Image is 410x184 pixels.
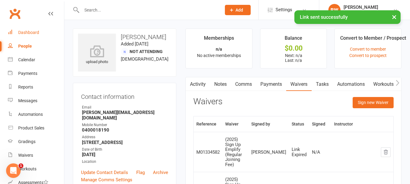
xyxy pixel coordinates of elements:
a: Automations [333,77,369,91]
div: Reports [18,85,33,89]
a: Workouts [369,77,398,91]
div: Payments [18,71,37,76]
div: Email [82,105,168,110]
div: People [18,44,32,49]
a: Workouts [8,162,64,176]
a: Clubworx [7,6,22,21]
a: Reports [8,80,64,94]
strong: 0400018190 [82,127,168,133]
a: Comms [231,77,256,91]
a: Manage Comms Settings [81,176,132,183]
p: Next: n/a Last: n/a [266,53,321,63]
span: [DEMOGRAPHIC_DATA] [121,56,168,62]
h3: [PERSON_NAME] [78,34,171,40]
div: Location [82,159,168,165]
h3: Waivers [193,97,222,106]
strong: [PERSON_NAME][EMAIL_ADDRESS][DOMAIN_NAME] [82,110,168,121]
a: People [8,39,64,53]
input: Search... [80,6,217,14]
strong: [STREET_ADDRESS] [82,140,168,145]
div: Messages [18,98,37,103]
a: Dashboard [8,26,64,39]
div: upload photo [78,45,116,65]
div: Mobile Number [82,122,168,128]
a: Activity [186,77,210,91]
div: Automations [18,112,43,117]
th: Waiver [222,116,249,132]
span: Settings [276,3,292,17]
a: Waivers [286,77,312,91]
div: Product Sales [18,125,44,130]
th: Status [289,116,309,132]
div: Address [82,134,168,140]
a: Convert to member [350,47,386,52]
div: BW [328,4,341,16]
div: Convert to Member / Prospect [340,34,406,45]
a: Tasks [312,77,333,91]
a: Automations [8,108,64,121]
span: 1 [19,163,23,168]
a: Calendar [8,53,64,67]
strong: [DATE] [82,152,168,157]
div: Link sent successfully [294,10,401,24]
th: Instructor [331,116,356,132]
div: [PERSON_NAME] [344,5,380,10]
h3: Contact information [81,91,168,100]
span: Not Attending [130,49,163,54]
div: N/A [312,150,329,155]
a: Payments [8,67,64,80]
th: Signed [309,116,331,132]
div: Balance [285,34,302,45]
div: (2025) Sign Up Emplify (Regular Joining Fee) [225,137,246,167]
div: Workouts [18,166,36,171]
a: Payments [256,77,286,91]
div: Date of Birth [82,147,168,152]
button: Sign new Waiver [353,97,394,108]
a: Product Sales [8,121,64,135]
div: Gradings [18,139,36,144]
iframe: Intercom live chat [6,163,21,178]
div: Calendar [18,57,35,62]
a: Notes [210,77,231,91]
button: × [389,10,400,23]
th: Reference [194,116,222,132]
div: Waivers [18,153,33,158]
div: Emplify Booragoon [344,10,380,15]
span: No active memberships [197,53,241,58]
div: Dashboard [18,30,39,35]
div: $0.00 [266,45,321,52]
div: M01334582 [196,150,220,155]
a: Update Contact Details [81,169,128,176]
strong: n/a [216,47,222,52]
a: Waivers [8,149,64,162]
a: Messages [8,94,64,108]
a: Convert to prospect [349,53,387,58]
div: Memberships [204,34,234,45]
a: Flag [136,169,145,176]
th: Signed by [249,116,289,132]
a: Gradings [8,135,64,149]
time: Added [DATE] [121,41,148,47]
div: Link Expired [292,147,307,157]
div: [PERSON_NAME] [251,150,286,155]
span: Add [235,8,243,12]
button: Add [225,5,251,15]
a: Archive [153,169,168,176]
